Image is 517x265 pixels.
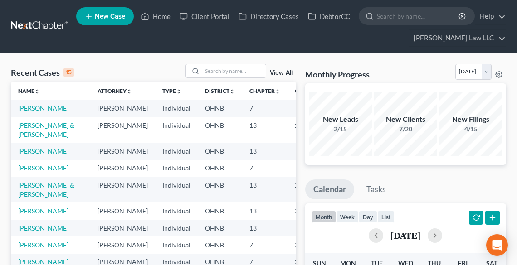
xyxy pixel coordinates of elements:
td: 25-13723 [288,202,331,219]
a: [PERSON_NAME] & [PERSON_NAME] [18,181,74,198]
td: Individual [155,177,198,202]
td: 25-51266 [288,177,331,202]
span: New Case [95,13,125,20]
button: day [359,211,377,223]
a: [PERSON_NAME] [18,224,68,232]
a: DebtorCC [303,8,355,24]
a: View All [270,70,293,76]
td: [PERSON_NAME] [90,143,155,159]
a: [PERSON_NAME] [18,241,68,249]
td: [PERSON_NAME] [90,160,155,177]
a: Directory Cases [234,8,303,24]
td: [PERSON_NAME] [90,177,155,202]
div: 2/15 [309,125,372,134]
td: [PERSON_NAME] [90,236,155,253]
td: Individual [155,143,198,159]
a: [PERSON_NAME] [18,164,68,172]
i: unfold_more [127,89,132,94]
div: 15 [63,68,74,77]
td: 7 [242,160,288,177]
td: 7 [242,100,288,116]
button: list [377,211,395,223]
i: unfold_more [176,89,181,94]
td: Individual [155,202,198,219]
td: OHNB [198,236,242,253]
td: OHNB [198,160,242,177]
a: [PERSON_NAME] [18,207,68,215]
td: Individual [155,117,198,143]
i: unfold_more [34,89,40,94]
button: week [336,211,359,223]
input: Search by name... [377,8,460,24]
i: unfold_more [229,89,235,94]
i: unfold_more [275,89,280,94]
a: [PERSON_NAME] [18,104,68,112]
a: Nameunfold_more [18,87,40,94]
a: [PERSON_NAME] & [PERSON_NAME] [18,121,74,138]
button: month [312,211,336,223]
td: 13 [242,143,288,159]
td: Individual [155,160,198,177]
td: OHNB [198,220,242,236]
div: Recent Cases [11,67,74,78]
td: 13 [242,220,288,236]
div: Open Intercom Messenger [486,234,508,256]
td: Individual [155,220,198,236]
td: 25-51693 [288,236,331,253]
a: Typeunfold_more [162,87,181,94]
td: OHNB [198,143,242,159]
td: Individual [155,236,198,253]
td: 7 [242,236,288,253]
a: [PERSON_NAME] Law LLC [409,30,506,46]
td: 13 [242,202,288,219]
td: OHNB [198,117,242,143]
td: [PERSON_NAME] [90,100,155,116]
div: 4/15 [439,125,502,134]
td: OHNB [198,202,242,219]
td: 13 [242,177,288,202]
input: Search by name... [202,64,266,77]
a: Case Nounfold_more [295,87,324,94]
td: [PERSON_NAME] [90,202,155,219]
td: OHNB [198,100,242,116]
h3: Monthly Progress [305,69,370,80]
a: Districtunfold_more [205,87,235,94]
td: 25-51513 [288,117,331,143]
a: Home [137,8,175,24]
td: [PERSON_NAME] [90,117,155,143]
div: New Filings [439,114,502,125]
a: [PERSON_NAME] [18,147,68,155]
td: 13 [242,117,288,143]
a: Client Portal [175,8,234,24]
a: Chapterunfold_more [249,87,280,94]
a: Calendar [305,179,354,199]
td: Individual [155,100,198,116]
div: New Clients [374,114,437,125]
a: Attorneyunfold_more [98,87,132,94]
a: Tasks [358,179,394,199]
a: Help [475,8,506,24]
div: New Leads [309,114,372,125]
h2: [DATE] [390,231,420,240]
div: 7/20 [374,125,437,134]
td: [PERSON_NAME] [90,220,155,236]
td: OHNB [198,177,242,202]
